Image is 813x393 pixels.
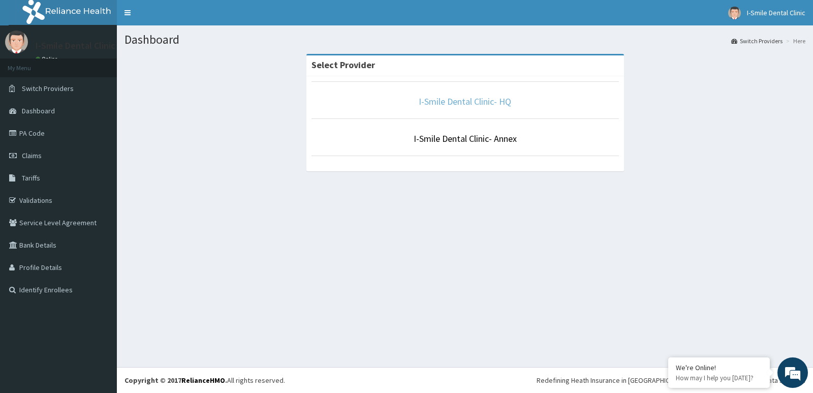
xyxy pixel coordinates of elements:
[36,55,60,63] a: Online
[537,375,805,385] div: Redefining Heath Insurance in [GEOGRAPHIC_DATA] using Telemedicine and Data Science!
[5,31,28,53] img: User Image
[36,41,115,50] p: I-Smile Dental Clinic
[311,59,375,71] strong: Select Provider
[22,106,55,115] span: Dashboard
[731,37,783,45] a: Switch Providers
[747,8,805,17] span: I-Smile Dental Clinic
[728,7,741,19] img: User Image
[22,84,74,93] span: Switch Providers
[676,374,762,382] p: How may I help you today?
[676,363,762,372] div: We're Online!
[22,151,42,160] span: Claims
[414,133,517,144] a: I-Smile Dental Clinic- Annex
[22,173,40,183] span: Tariffs
[124,376,227,385] strong: Copyright © 2017 .
[181,376,225,385] a: RelianceHMO
[117,367,813,393] footer: All rights reserved.
[124,33,805,46] h1: Dashboard
[784,37,805,45] li: Here
[419,96,511,107] a: I-Smile Dental Clinic- HQ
